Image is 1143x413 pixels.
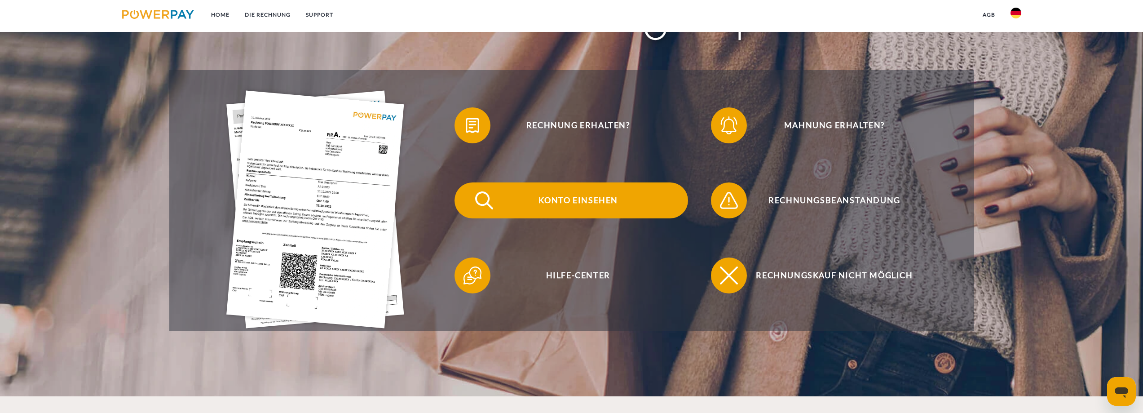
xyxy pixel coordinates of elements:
[461,264,484,287] img: qb_help.svg
[718,264,740,287] img: qb_close.svg
[298,7,341,23] a: SUPPORT
[724,182,944,218] span: Rechnungsbeanstandung
[455,182,688,218] button: Konto einsehen
[226,90,404,328] img: single_invoice_powerpay_de.jpg
[468,182,688,218] span: Konto einsehen
[468,258,688,293] span: Hilfe-Center
[237,7,298,23] a: DIE RECHNUNG
[122,10,194,19] img: logo-powerpay.svg
[461,114,484,137] img: qb_bill.svg
[711,258,944,293] button: Rechnungskauf nicht möglich
[724,258,944,293] span: Rechnungskauf nicht möglich
[975,7,1003,23] a: agb
[468,107,688,143] span: Rechnung erhalten?
[711,182,944,218] button: Rechnungsbeanstandung
[718,189,740,212] img: qb_warning.svg
[718,114,740,137] img: qb_bell.svg
[711,107,944,143] button: Mahnung erhalten?
[203,7,237,23] a: Home
[455,107,688,143] button: Rechnung erhalten?
[455,258,688,293] button: Hilfe-Center
[724,107,944,143] span: Mahnung erhalten?
[473,189,495,212] img: qb_search.svg
[1107,377,1136,406] iframe: Schaltfläche zum Öffnen des Messaging-Fensters
[1011,8,1021,18] img: de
